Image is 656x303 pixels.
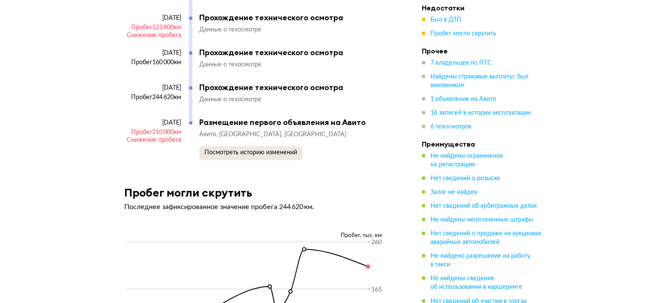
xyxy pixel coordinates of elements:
[124,31,181,39] div: Снижение пробега
[422,47,543,55] h4: Прочее
[430,124,471,130] span: 6 техосмотров
[199,83,387,92] div: Прохождение технического осмотра
[430,275,522,290] span: Не найдены сведения об использовании в каршеринге
[430,110,530,116] span: 16 записей в истории эксплуатации
[124,203,396,211] p: Последнее зафиксированное значение пробега 244 620 км.
[124,84,181,92] div: [DATE]
[199,118,387,127] div: Размещение первого объявления на Авито
[219,131,346,137] span: [GEOGRAPHIC_DATA], [GEOGRAPHIC_DATA]
[430,231,541,245] span: Нет сведений о продаже на аукционах аварийных автомобилей
[124,128,181,136] div: Пробег 210 000 км
[371,239,382,245] tspan: 260
[430,31,496,37] span: Пробег могли скрутить
[422,140,543,148] h4: Преимущества
[199,146,302,160] button: Посмотреть историю изменений
[124,14,181,22] div: [DATE]
[199,131,219,137] span: Авито
[204,150,297,156] span: Посмотреть историю изменений
[430,175,500,181] span: Нет сведений о розыске
[430,74,528,88] span: Найдены страховые выплаты: был виновником
[430,153,503,168] span: Не найдены ограничения на регистрацию
[124,49,181,57] div: [DATE]
[124,186,252,199] h3: Пробег могли скрутить
[430,189,477,195] span: Залог не найден
[430,96,496,102] span: 1 объявление на Авито
[199,62,261,68] span: Данные о техосмотре
[430,203,537,209] span: Нет сведений об арбитражных делах
[430,217,533,223] span: Не найдены неоплаченные штрафы
[124,232,396,240] div: Пробег, тыс. км
[199,48,387,57] div: Прохождение технического осмотра
[124,119,181,127] div: [DATE]
[371,286,382,292] tspan: 165
[124,94,181,101] div: Пробег 244 620 км
[422,3,543,12] h4: Недостатки
[430,17,461,23] span: Был в ДТП
[199,13,387,22] div: Прохождение технического осмотра
[199,27,261,33] span: Данные о техосмотре
[124,24,181,31] div: Пробег 123 800 км
[124,136,181,144] div: Снижение пробега
[430,60,492,66] span: 7 владельцев по ПТС
[430,253,530,268] span: Не найдено разрешение на работу в такси
[199,97,261,103] span: Данные о техосмотре
[124,59,181,66] div: Пробег 160 000 км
